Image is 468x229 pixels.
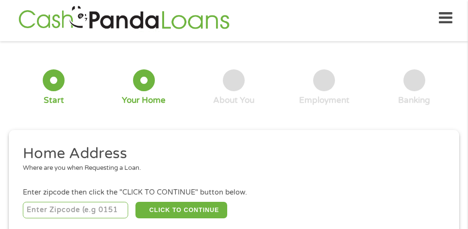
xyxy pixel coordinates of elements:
[213,95,254,106] div: About You
[44,95,64,106] div: Start
[23,164,438,173] div: Where are you when Requesting a Loan.
[398,95,430,106] div: Banking
[122,95,166,106] div: Your Home
[23,144,438,164] h2: Home Address
[23,202,129,218] input: Enter Zipcode (e.g 01510)
[135,202,227,218] button: CLICK TO CONTINUE
[299,95,350,106] div: Employment
[23,187,445,198] div: Enter zipcode then click the "CLICK TO CONTINUE" button below.
[16,4,232,32] img: GetLoanNow Logo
